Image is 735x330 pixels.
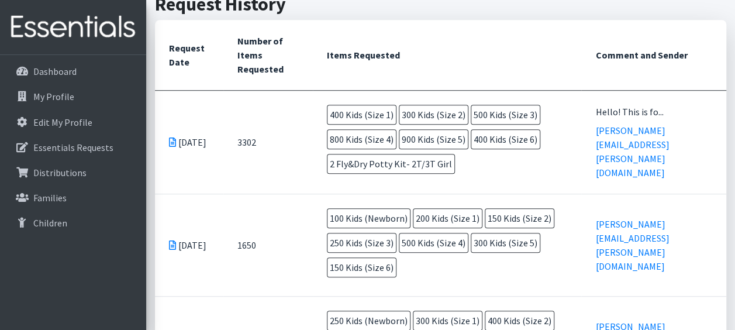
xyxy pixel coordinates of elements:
[33,142,113,153] p: Essentials Requests
[5,186,142,209] a: Families
[33,192,67,204] p: Families
[33,91,74,102] p: My Profile
[33,217,67,229] p: Children
[155,20,223,91] th: Request Date
[5,111,142,134] a: Edit My Profile
[327,154,455,174] span: 2 Fly&Dry Potty Kit- 2T/3T Girl
[5,136,142,159] a: Essentials Requests
[327,208,410,228] span: 100 Kids (Newborn)
[485,208,554,228] span: 150 Kids (Size 2)
[223,194,313,297] td: 1650
[327,257,396,277] span: 150 Kids (Size 6)
[471,233,540,253] span: 300 Kids (Size 5)
[581,20,726,91] th: Comment and Sender
[5,85,142,108] a: My Profile
[595,105,712,119] div: Hello! This is fo...
[313,20,581,91] th: Items Requested
[327,233,396,253] span: 250 Kids (Size 3)
[223,91,313,194] td: 3302
[5,211,142,235] a: Children
[399,233,468,253] span: 500 Kids (Size 4)
[399,105,468,125] span: 300 Kids (Size 2)
[33,167,87,178] p: Distributions
[5,60,142,83] a: Dashboard
[5,8,142,47] img: HumanEssentials
[33,116,92,128] p: Edit My Profile
[155,194,223,297] td: [DATE]
[33,66,77,77] p: Dashboard
[471,129,540,149] span: 400 Kids (Size 6)
[327,105,396,125] span: 400 Kids (Size 1)
[223,20,313,91] th: Number of Items Requested
[595,218,669,272] a: [PERSON_NAME][EMAIL_ADDRESS][PERSON_NAME][DOMAIN_NAME]
[399,129,468,149] span: 900 Kids (Size 5)
[155,91,223,194] td: [DATE]
[5,161,142,184] a: Distributions
[413,208,482,228] span: 200 Kids (Size 1)
[471,105,540,125] span: 500 Kids (Size 3)
[595,125,669,178] a: [PERSON_NAME][EMAIL_ADDRESS][PERSON_NAME][DOMAIN_NAME]
[327,129,396,149] span: 800 Kids (Size 4)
